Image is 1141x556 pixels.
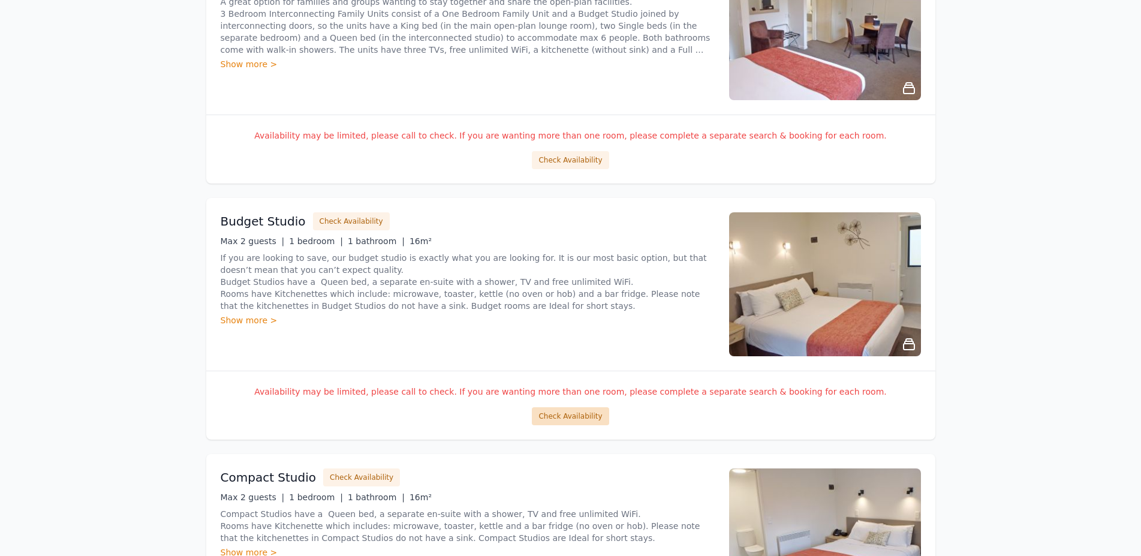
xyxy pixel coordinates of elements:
[221,252,715,312] p: If you are looking to save, our budget studio is exactly what you are looking for. It is our most...
[348,492,405,502] span: 1 bathroom |
[289,236,343,246] span: 1 bedroom |
[323,468,400,486] button: Check Availability
[532,407,609,425] button: Check Availability
[221,236,285,246] span: Max 2 guests |
[221,58,715,70] div: Show more >
[221,130,921,142] p: Availability may be limited, please call to check. If you are wanting more than one room, please ...
[221,314,715,326] div: Show more >
[221,213,306,230] h3: Budget Studio
[221,469,317,486] h3: Compact Studio
[221,386,921,398] p: Availability may be limited, please call to check. If you are wanting more than one room, please ...
[313,212,390,230] button: Check Availability
[221,508,715,544] p: Compact Studios have a Queen bed, a separate en-suite with a shower, TV and free unlimited WiFi. ...
[532,151,609,169] button: Check Availability
[289,492,343,502] span: 1 bedroom |
[410,236,432,246] span: 16m²
[221,492,285,502] span: Max 2 guests |
[348,236,405,246] span: 1 bathroom |
[410,492,432,502] span: 16m²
